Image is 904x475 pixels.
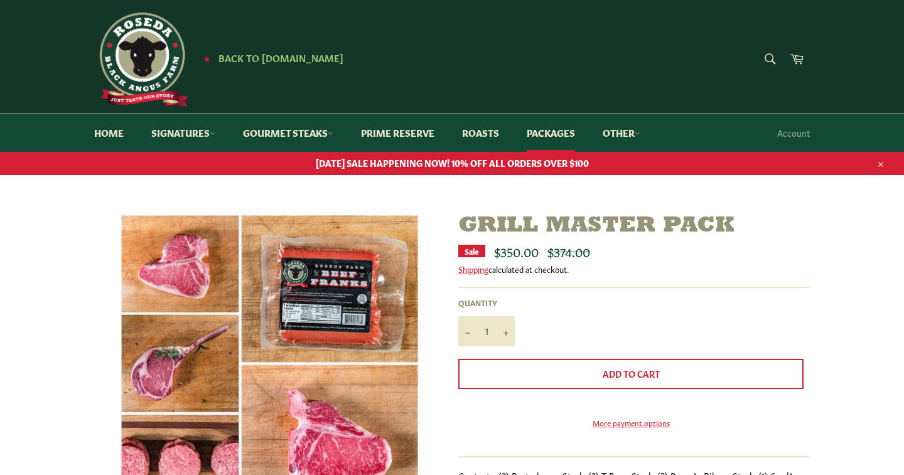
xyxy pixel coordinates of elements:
span: Back to [DOMAIN_NAME] [218,51,343,64]
button: Add to Cart [458,359,804,389]
div: Sale [458,245,485,257]
a: Gourmet Steaks [230,114,346,152]
button: Reduce item quantity by one [458,316,477,346]
a: Other [590,114,653,152]
a: Home [82,114,136,152]
a: Shipping [458,263,488,275]
a: Account [771,114,816,151]
a: Roasts [449,114,512,152]
h1: Grill Master Pack [458,213,810,240]
a: ★ Back to [DOMAIN_NAME] [197,53,343,63]
a: Packages [514,114,588,152]
span: Add to Cart [603,367,660,380]
div: calculated at checkout. [458,264,810,275]
img: Roseda Beef [94,13,188,107]
a: More payment options [458,417,804,428]
span: ★ [203,53,210,63]
button: Increase item quantity by one [496,316,515,346]
s: $374.00 [547,242,590,260]
span: $350.00 [494,242,539,260]
label: Quantity [458,297,515,308]
a: Prime Reserve [348,114,447,152]
a: Signatures [139,114,228,152]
